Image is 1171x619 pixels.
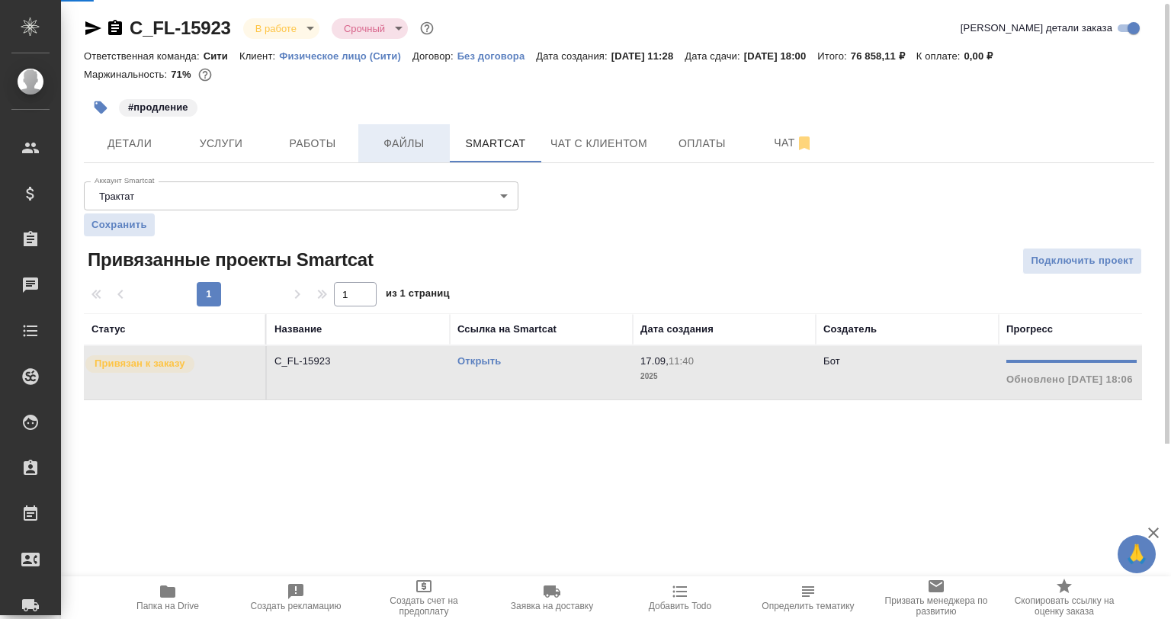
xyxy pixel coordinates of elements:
[640,369,808,384] p: 2025
[239,50,279,62] p: Клиент:
[84,19,102,37] button: Скопировать ссылку для ЯМессенджера
[640,322,714,337] div: Дата создания
[128,100,188,115] p: #продление
[84,181,518,210] div: Трактат
[823,355,840,367] p: Бот
[817,50,850,62] p: Итого:
[536,50,611,62] p: Дата создания:
[964,50,1005,62] p: 0,00 ₽
[1006,374,1133,385] span: Обновлено [DATE] 18:06
[795,134,813,152] svg: Отписаться
[84,248,374,272] span: Привязанные проекты Smartcat
[457,50,537,62] p: Без договора
[669,355,694,367] p: 11:40
[961,21,1112,36] span: [PERSON_NAME] детали заказа
[457,355,501,367] a: Открыть
[279,50,412,62] p: Физическое лицо (Сити)
[1124,538,1150,570] span: 🙏
[84,69,171,80] p: Маржинальность:
[84,91,117,124] button: Добавить тэг
[640,355,669,367] p: 17.09,
[251,22,301,35] button: В работе
[243,18,319,39] div: В работе
[457,322,557,337] div: Ссылка на Smartcat
[276,134,349,153] span: Работы
[757,133,830,152] span: Чат
[332,18,408,39] div: В работе
[823,322,877,337] div: Создатель
[91,322,126,337] div: Статус
[106,19,124,37] button: Скопировать ссылку
[195,65,215,85] button: 18444.20 RUB;
[611,50,685,62] p: [DATE] 11:28
[204,50,239,62] p: Сити
[184,134,258,153] span: Услуги
[279,49,412,62] a: Физическое лицо (Сити)
[851,50,916,62] p: 76 858,11 ₽
[666,134,739,153] span: Оплаты
[550,134,647,153] span: Чат с клиентом
[457,49,537,62] a: Без договора
[339,22,390,35] button: Срочный
[171,69,194,80] p: 71%
[117,100,199,113] span: продление
[84,213,155,236] button: Сохранить
[459,134,532,153] span: Smartcat
[130,18,231,38] a: C_FL-15923
[1022,248,1142,274] button: Подключить проект
[1031,252,1134,270] span: Подключить проект
[84,50,204,62] p: Ответственная команда:
[744,50,818,62] p: [DATE] 18:00
[916,50,964,62] p: К оплате:
[274,322,322,337] div: Название
[412,50,457,62] p: Договор:
[1006,322,1053,337] div: Прогресс
[367,134,441,153] span: Файлы
[95,356,185,371] p: Привязан к заказу
[91,217,147,233] span: Сохранить
[95,190,139,203] button: Трактат
[93,134,166,153] span: Детали
[1118,535,1156,573] button: 🙏
[417,18,437,38] button: Доп статусы указывают на важность/срочность заказа
[386,284,450,306] span: из 1 страниц
[685,50,743,62] p: Дата сдачи:
[274,354,442,369] p: C_FL-15923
